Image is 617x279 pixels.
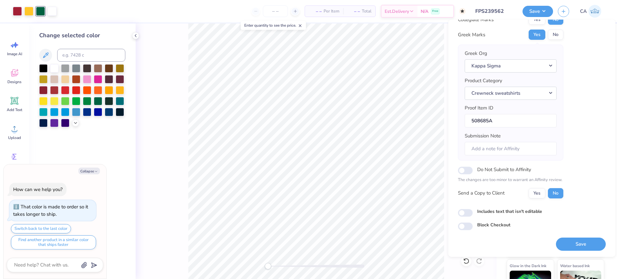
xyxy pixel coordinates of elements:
span: Est. Delivery [385,8,409,15]
span: CA [580,8,587,15]
span: Per Item [324,8,339,15]
button: Switch back to the last color [11,224,71,233]
button: Save [523,6,553,17]
span: Total [362,8,371,15]
button: Yes [529,30,545,40]
span: N/A [421,8,428,15]
span: Free [432,9,438,13]
p: The changes are too minor to warrant an Affinity review. [458,177,563,183]
label: Submission Note [465,132,501,140]
span: Image AI [7,51,22,57]
span: Add Text [7,107,22,112]
label: Block Checkout [477,222,510,228]
input: Add a note for Affinity [465,142,557,156]
input: Untitled Design [470,5,518,18]
button: No [548,188,563,198]
label: Do Not Submit to Affinity [477,165,531,174]
button: Save [556,238,606,251]
span: Water based Ink [560,262,590,269]
div: Collegiate Marks [458,16,494,23]
label: Greek Org [465,50,487,57]
button: Crewneck sweatshirts [465,87,557,100]
button: No [548,30,563,40]
button: Yes [529,188,545,198]
span: – – [347,8,360,15]
div: Enter quantity to see the price. [241,21,306,30]
div: Accessibility label [265,263,271,269]
div: How can we help you? [13,186,63,193]
label: Proof Item ID [465,104,493,112]
button: Find another product in a similar color that ships faster [11,235,96,249]
a: CA [577,5,604,18]
span: Designs [7,79,22,84]
input: e.g. 7428 c [57,49,125,62]
label: Includes text that isn't editable [477,208,542,215]
div: That color is made to order so it takes longer to ship. [13,204,88,217]
input: – – [263,5,288,17]
div: Send a Copy to Client [458,189,505,197]
button: Yes [529,14,545,25]
span: Greek [10,163,20,168]
button: No [548,14,563,25]
div: Greek Marks [458,31,485,39]
label: Product Category [465,77,502,84]
span: Glow in the Dark Ink [510,262,546,269]
span: – – [309,8,322,15]
img: Chollene Anne Aranda [588,5,601,18]
button: Collapse [78,168,100,174]
button: Kappa Sigma [465,59,557,73]
div: Change selected color [39,31,125,40]
span: Upload [8,135,21,140]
